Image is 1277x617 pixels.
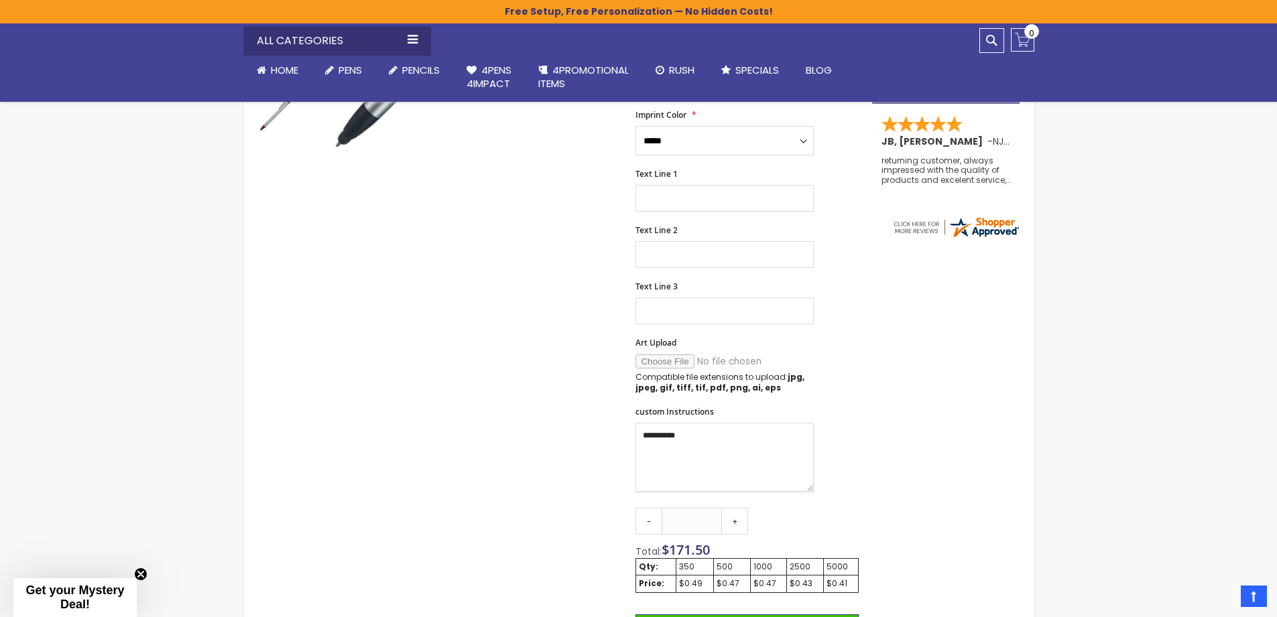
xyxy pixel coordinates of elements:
span: Total: [635,545,662,558]
div: 1000 [753,561,784,572]
div: 5000 [827,561,855,572]
img: 4pens.com widget logo [892,215,1020,239]
div: returning customer, always impressed with the quality of products and excelent service, will retu... [881,156,1012,185]
a: Specials [708,56,792,85]
span: Pens [339,63,362,77]
a: 0 [1011,28,1034,52]
span: Text Line 2 [635,224,678,236]
span: Text Line 3 [635,281,678,292]
div: $0.47 [717,578,747,589]
span: JB, [PERSON_NAME] [881,135,987,148]
span: Specials [735,63,779,77]
strong: jpg, jpeg, gif, tiff, tif, pdf, png, ai, eps [635,371,804,393]
span: - , [987,135,1104,148]
a: Pencils [375,56,453,85]
img: Slim Jen Silver Stylus [257,93,297,133]
div: 500 [717,561,747,572]
a: 4pens.com certificate URL [892,230,1020,242]
a: - [635,508,662,535]
span: NJ [993,135,1010,148]
a: + [721,508,748,535]
span: custom Instructions [635,406,714,417]
span: $ [662,541,710,559]
div: 2500 [790,561,820,572]
strong: Qty: [639,561,658,572]
div: $0.41 [827,578,855,589]
span: Get your Mystery Deal! [25,584,124,611]
div: Slim Jen Silver Stylus [257,92,297,133]
div: $0.47 [753,578,784,589]
a: Top [1241,586,1267,607]
a: Blog [792,56,845,85]
span: 4PROMOTIONAL ITEMS [538,63,629,90]
span: Rush [669,63,694,77]
span: 4Pens 4impact [467,63,511,90]
span: Blog [806,63,832,77]
span: Home [271,63,298,77]
button: Close teaser [134,567,147,581]
span: 171.50 [669,541,710,559]
div: $0.43 [790,578,820,589]
a: Rush [642,56,708,85]
span: Imprint Color [635,109,686,121]
strong: Price: [639,577,664,589]
div: 350 [679,561,711,572]
span: Text Line 1 [635,168,678,180]
span: 0 [1029,27,1034,40]
a: 4Pens4impact [453,56,525,99]
span: Pencils [402,63,440,77]
a: Pens [312,56,375,85]
span: Art Upload [635,337,676,348]
p: Compatible file extensions to upload: [635,372,814,393]
div: Get your Mystery Deal!Close teaser [13,578,137,617]
div: All Categories [243,26,431,56]
div: $0.49 [679,578,711,589]
a: 4PROMOTIONALITEMS [525,56,642,99]
a: Home [243,56,312,85]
